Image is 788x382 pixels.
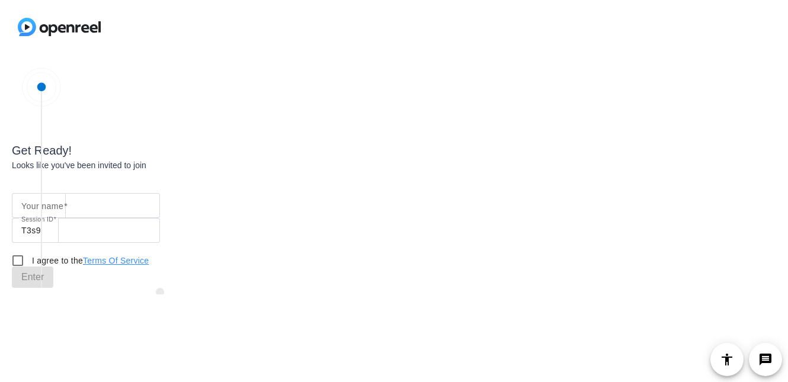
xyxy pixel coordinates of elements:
[30,255,149,267] label: I agree to the
[21,201,63,211] mat-label: Your name
[83,256,149,265] a: Terms Of Service
[720,352,734,367] mat-icon: accessibility
[12,159,308,172] div: Looks like you've been invited to join
[21,216,53,223] mat-label: Session ID
[12,142,308,159] div: Get Ready!
[758,352,773,367] mat-icon: message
